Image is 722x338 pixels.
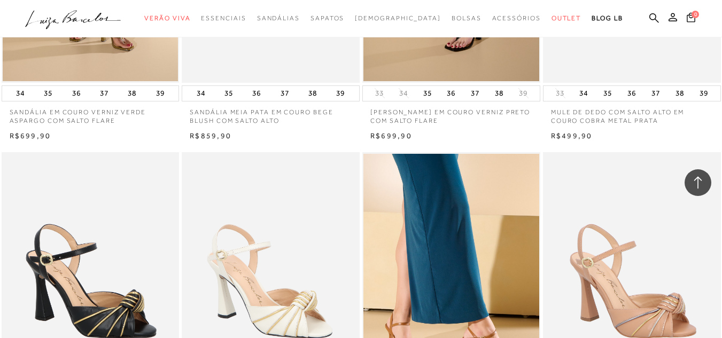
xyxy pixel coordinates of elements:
[396,88,411,98] button: 34
[576,86,591,101] button: 34
[201,14,246,22] span: Essenciais
[190,131,231,140] span: R$859,90
[696,86,711,101] button: 39
[355,14,441,22] span: [DEMOGRAPHIC_DATA]
[257,14,300,22] span: Sandálias
[592,14,623,22] span: BLOG LB
[125,86,139,101] button: 38
[221,86,236,101] button: 35
[452,14,482,22] span: Bolsas
[305,86,320,101] button: 38
[543,101,721,126] a: MULE DE DEDO COM SALTO ALTO EM COURO COBRA METAL PRATA
[193,86,208,101] button: 34
[362,101,540,126] a: [PERSON_NAME] EM COURO VERNIZ PRETO COM SALTO FLARE
[452,9,482,28] a: categoryNavScreenReaderText
[13,86,28,101] button: 34
[372,88,387,98] button: 33
[144,9,190,28] a: categoryNavScreenReaderText
[257,9,300,28] a: categoryNavScreenReaderText
[153,86,168,101] button: 39
[468,86,483,101] button: 37
[97,86,112,101] button: 37
[310,14,344,22] span: Sapatos
[182,101,360,126] a: SANDÁLIA MEIA PATA EM COURO BEGE BLUSH COM SALTO ALTO
[144,14,190,22] span: Verão Viva
[600,86,615,101] button: 35
[592,9,623,28] a: BLOG LB
[277,86,292,101] button: 37
[672,86,687,101] button: 38
[684,12,698,26] button: 0
[10,131,51,140] span: R$699,90
[444,86,459,101] button: 36
[2,101,180,126] a: SANDÁLIA EM COURO VERNIZ VERDE ASPARGO COM SALTO FLARE
[492,14,541,22] span: Acessórios
[249,86,264,101] button: 36
[370,131,412,140] span: R$699,90
[355,9,441,28] a: noSubCategoriesText
[648,86,663,101] button: 37
[553,88,568,98] button: 33
[310,9,344,28] a: categoryNavScreenReaderText
[552,14,581,22] span: Outlet
[624,86,639,101] button: 36
[552,9,581,28] a: categoryNavScreenReaderText
[333,86,348,101] button: 39
[41,86,56,101] button: 35
[420,86,435,101] button: 35
[492,9,541,28] a: categoryNavScreenReaderText
[201,9,246,28] a: categoryNavScreenReaderText
[551,131,593,140] span: R$499,90
[516,88,531,98] button: 39
[69,86,84,101] button: 36
[492,86,507,101] button: 38
[692,11,699,18] span: 0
